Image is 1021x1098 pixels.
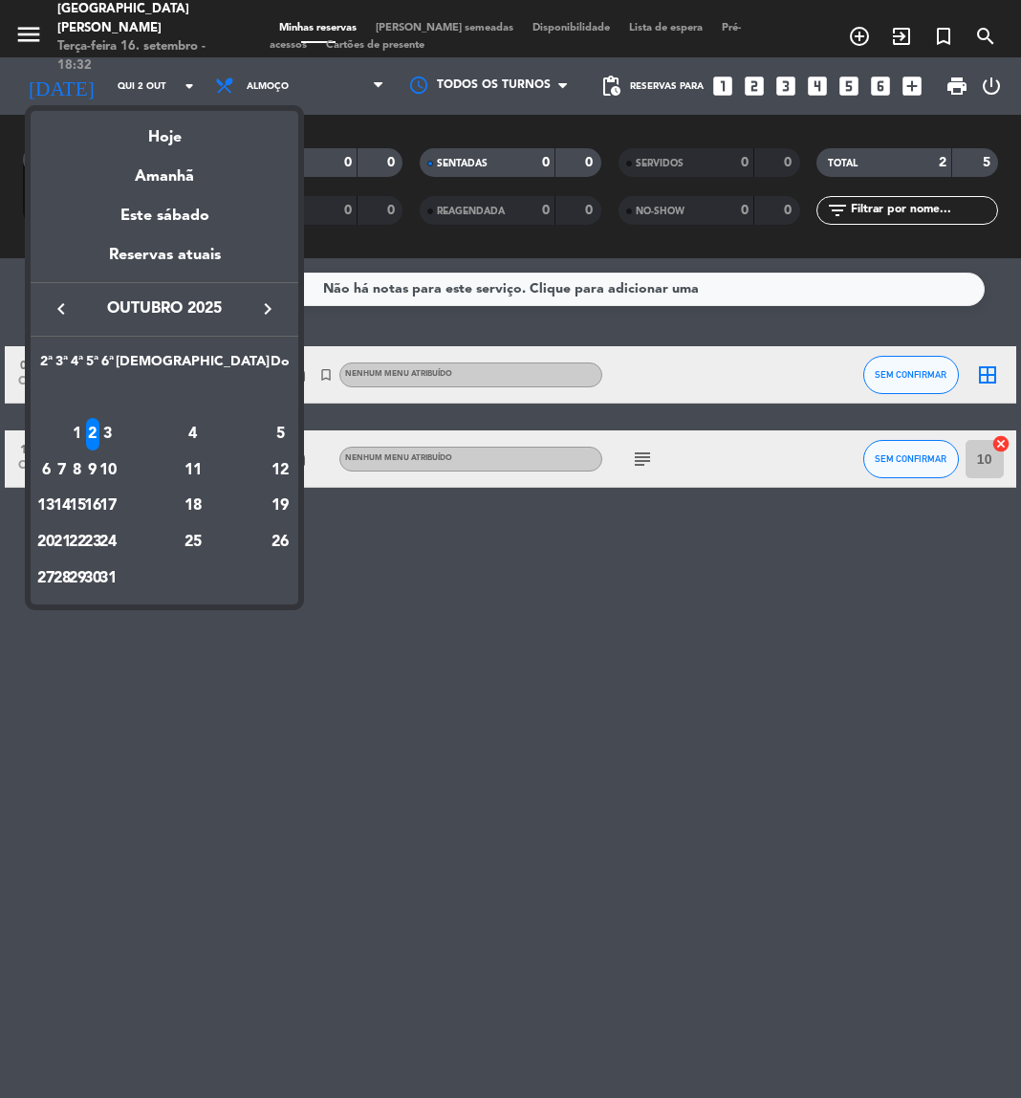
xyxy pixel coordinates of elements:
[271,490,290,522] div: 19
[78,296,250,321] span: outubro 2025
[271,526,290,559] div: 26
[116,452,270,489] td: 11 de outubro de 2025
[100,524,116,560] td: 24 de outubro de 2025
[54,351,70,381] th: Terça-feira
[44,296,78,321] button: keyboard_arrow_left
[54,452,70,489] td: 7 de outubro de 2025
[101,454,116,487] div: 10
[116,351,270,381] th: Sábado
[116,488,270,524] td: 18 de outubro de 2025
[54,524,70,560] td: 21 de outubro de 2025
[271,418,290,450] div: 5
[85,416,100,452] td: 2 de outubro de 2025
[85,351,100,381] th: Quinta-feira
[38,524,54,560] td: 20 de outubro de 2025
[70,526,84,559] div: 22
[70,524,85,560] td: 22 de outubro de 2025
[123,454,262,487] div: 11
[116,416,270,452] td: 4 de outubro de 2025
[101,418,116,450] div: 3
[70,560,85,597] td: 29 de outubro de 2025
[54,454,69,487] div: 7
[116,524,270,560] td: 25 de outubro de 2025
[86,490,100,522] div: 16
[100,452,116,489] td: 10 de outubro de 2025
[100,351,116,381] th: Sexta-feira
[250,296,285,321] button: keyboard_arrow_right
[39,454,54,487] div: 6
[270,488,291,524] td: 19 de outubro de 2025
[70,454,84,487] div: 8
[54,562,69,595] div: 28
[100,560,116,597] td: 31 de outubro de 2025
[86,562,100,595] div: 30
[54,488,70,524] td: 14 de outubro de 2025
[101,490,116,522] div: 17
[54,490,69,522] div: 14
[54,526,69,559] div: 21
[38,380,291,416] td: OUT
[85,452,100,489] td: 9 de outubro de 2025
[38,351,54,381] th: Segunda-feira
[101,526,116,559] div: 24
[70,488,85,524] td: 15 de outubro de 2025
[70,452,85,489] td: 8 de outubro de 2025
[86,454,100,487] div: 9
[39,490,54,522] div: 13
[70,351,85,381] th: Quarta-feira
[85,560,100,597] td: 30 de outubro de 2025
[70,418,84,450] div: 1
[270,351,291,381] th: Domingo
[85,524,100,560] td: 23 de outubro de 2025
[100,416,116,452] td: 3 de outubro de 2025
[70,562,84,595] div: 29
[123,418,262,450] div: 4
[271,454,290,487] div: 12
[38,560,54,597] td: 27 de outubro de 2025
[54,560,70,597] td: 28 de outubro de 2025
[31,150,298,189] div: Amanhã
[31,189,298,243] div: Este sábado
[39,526,54,559] div: 20
[256,297,279,320] i: keyboard_arrow_right
[39,562,54,595] div: 27
[38,452,54,489] td: 6 de outubro de 2025
[100,488,116,524] td: 17 de outubro de 2025
[270,524,291,560] td: 26 de outubro de 2025
[50,297,73,320] i: keyboard_arrow_left
[70,490,84,522] div: 15
[270,452,291,489] td: 12 de outubro de 2025
[101,562,116,595] div: 31
[123,490,262,522] div: 18
[31,243,298,282] div: Reservas atuais
[123,526,262,559] div: 25
[86,418,100,450] div: 2
[85,488,100,524] td: 16 de outubro de 2025
[86,526,100,559] div: 23
[38,488,54,524] td: 13 de outubro de 2025
[70,416,85,452] td: 1 de outubro de 2025
[31,111,298,150] div: Hoje
[270,416,291,452] td: 5 de outubro de 2025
